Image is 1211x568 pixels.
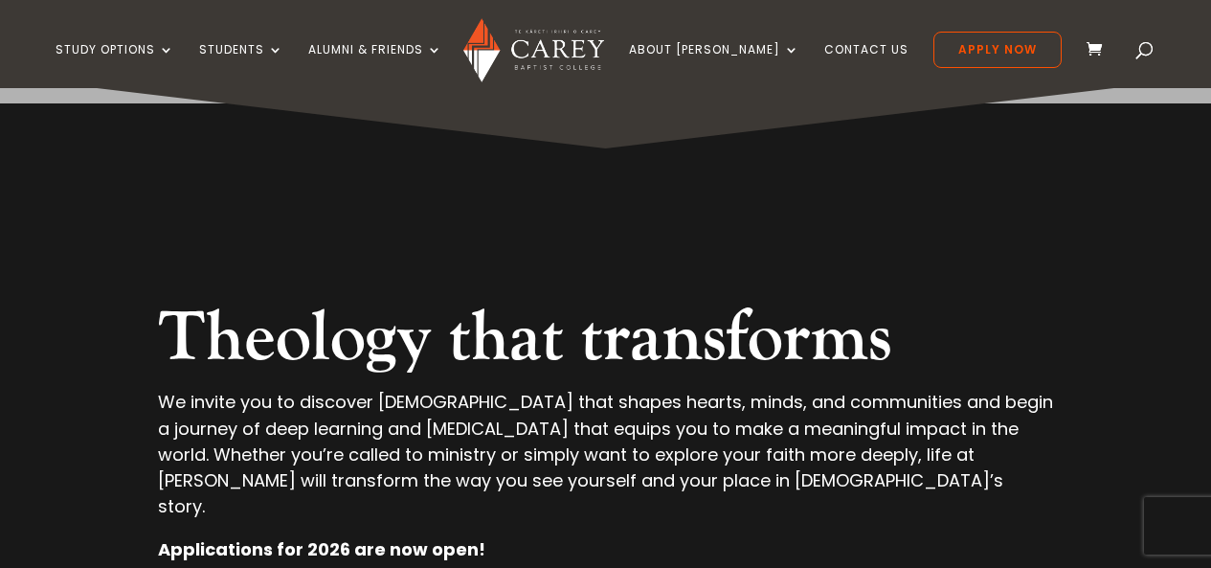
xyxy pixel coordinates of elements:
[308,43,442,88] a: Alumni & Friends
[158,389,1053,536] p: We invite you to discover [DEMOGRAPHIC_DATA] that shapes hearts, minds, and communities and begin...
[629,43,799,88] a: About [PERSON_NAME]
[933,32,1062,68] a: Apply Now
[158,297,1053,389] h2: Theology that transforms
[463,18,604,82] img: Carey Baptist College
[56,43,174,88] a: Study Options
[824,43,908,88] a: Contact Us
[199,43,283,88] a: Students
